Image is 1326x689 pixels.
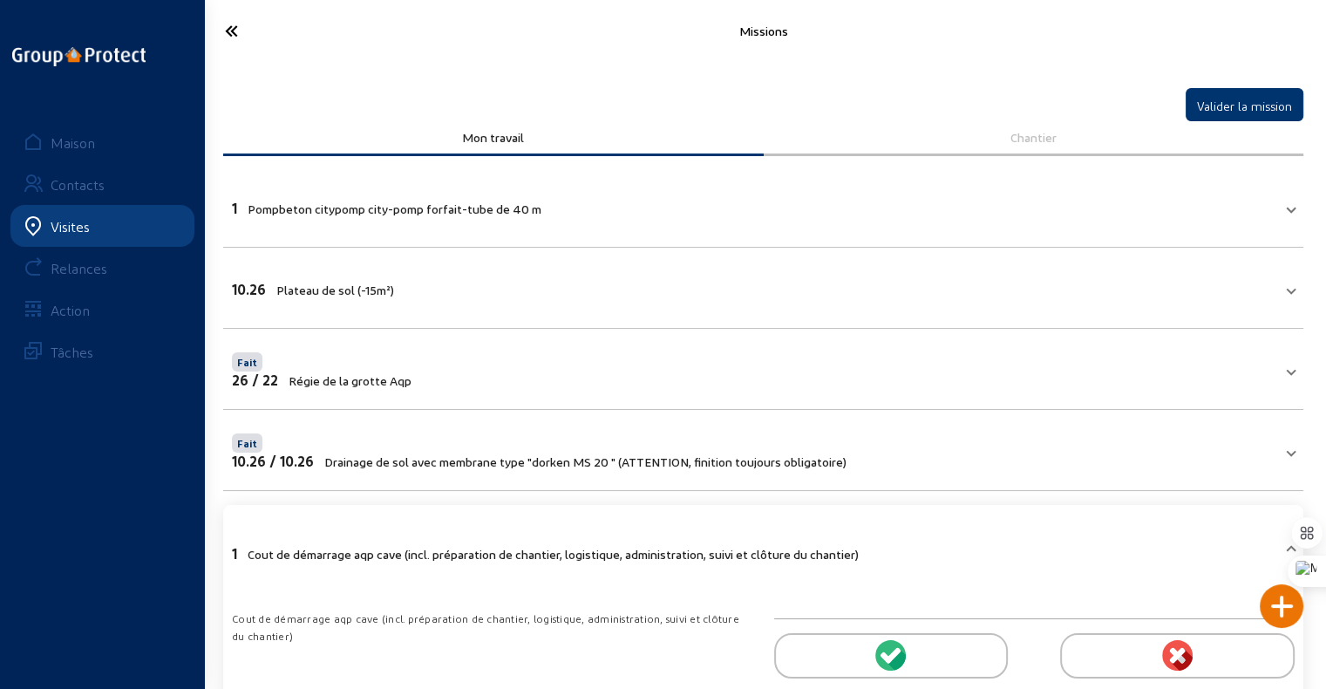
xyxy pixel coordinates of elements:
font: Régie de la grotte Aqp [289,373,411,388]
mat-expansion-panel-header: Fait10.26 / 10.26Drainage de sol avec membrane type "dorken MS 20 " (ATTENTION, finition toujours... [223,420,1303,480]
font: 1 [232,545,237,562]
font: Visites [51,218,90,235]
mat-expansion-panel-header: Fait26 / 22Régie de la grotte Aqp [223,339,1303,399]
font: Fait [237,437,257,449]
font: Pompbeton citypomp city-pomp forfait-tube de 40 m [248,201,541,216]
font: Maison [51,134,95,151]
font: Action [51,302,90,318]
img: logo-oneline.png [12,47,146,66]
a: Visites [10,205,194,247]
font: Mon travail [462,130,524,145]
a: Relances [10,247,194,289]
font: Tâches [51,344,93,360]
font: Relances [51,260,107,276]
font: Cout de démarrage aqp cave (incl. préparation de chantier, logistique, administration, suivi et c... [248,547,859,562]
font: Chantier [1010,130,1057,145]
mat-expansion-panel-header: 1Cout de démarrage aqp cave (incl. préparation de chantier, logistique, administration, suivi et ... [223,515,1303,589]
mat-expansion-panel-header: 1Pompbeton citypomp city-pomp forfait-tube de 40 m [223,177,1303,236]
font: Drainage de sol avec membrane type "dorken MS 20 " (ATTENTION, finition toujours obligatoire) [324,454,847,469]
a: Maison [10,121,194,163]
font: Missions [739,24,788,38]
font: Contacts [51,176,105,193]
a: Tâches [10,331,194,372]
font: Plateau de sol (-15m²) [276,283,394,297]
font: 26 / 22 [232,372,278,388]
font: 10.26 [232,281,266,297]
a: Contacts [10,163,194,205]
font: Cout de démarrage aqp cave (incl. préparation de chantier, logistique, administration, suivi et c... [232,612,739,642]
font: 1 [232,200,237,216]
button: Valider la mission [1186,88,1303,121]
mat-expansion-panel-header: 10.26Plateau de sol (-15m²) [223,258,1303,317]
a: Action [10,289,194,331]
font: 10.26 / 10.26 [232,453,314,469]
font: Fait [237,356,257,368]
font: Valider la mission [1197,99,1292,113]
